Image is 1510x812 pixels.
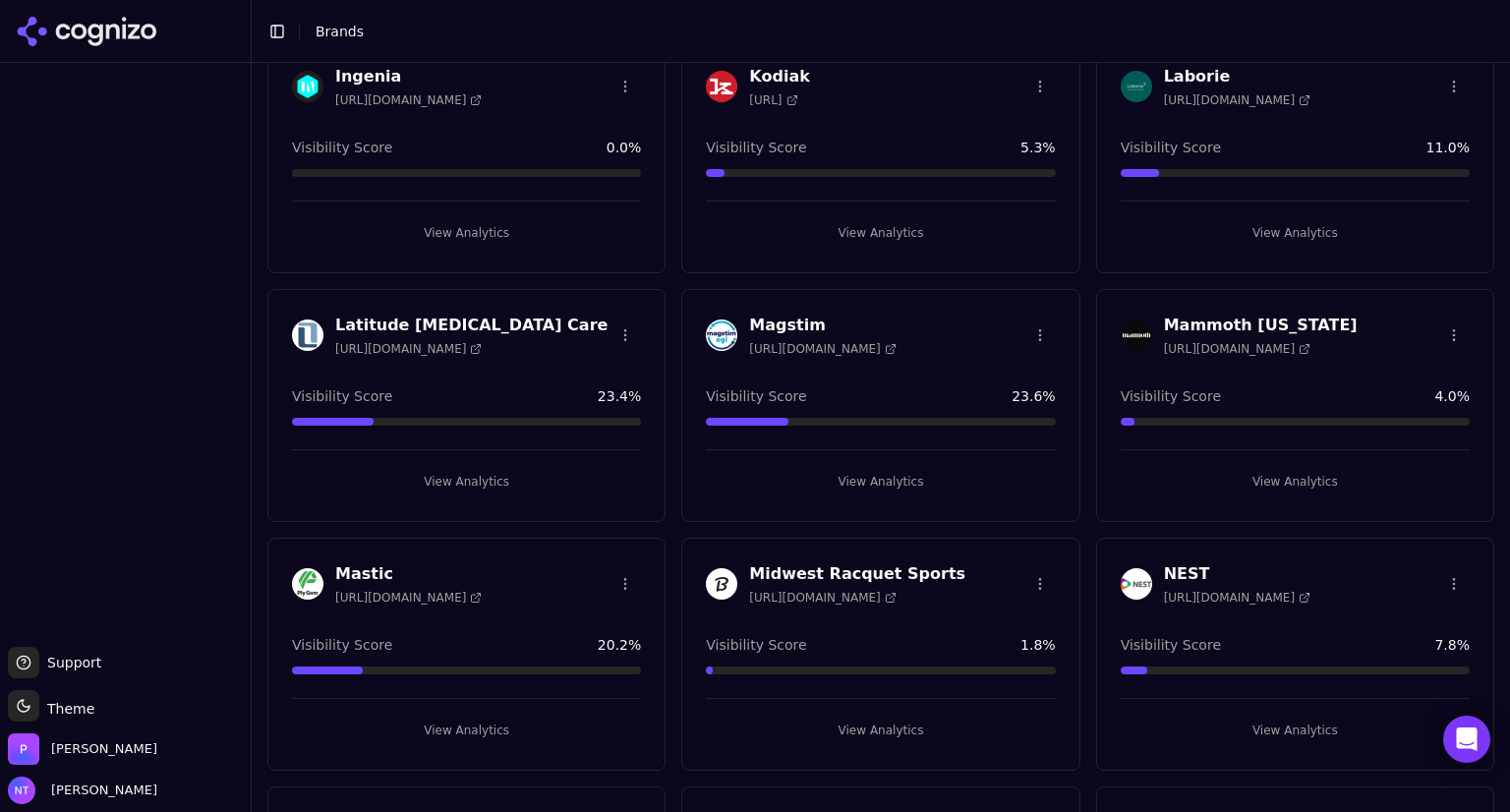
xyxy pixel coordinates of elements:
[607,138,642,157] span: 0.0 %
[292,635,392,655] span: Visibility Score
[1121,466,1470,497] button: View Analytics
[1020,635,1056,655] span: 1.8 %
[1121,138,1221,157] span: Visibility Score
[706,466,1055,497] button: View Analytics
[706,386,806,406] span: Visibility Score
[749,65,809,88] h3: Kodiak
[706,635,806,655] span: Visibility Score
[749,562,965,586] h3: Midwest Racquet Sports
[1121,715,1470,746] button: View Analytics
[292,217,641,249] button: View Analytics
[1121,71,1152,102] img: Laborie
[39,653,101,672] span: Support
[1164,562,1310,586] h3: NEST
[292,386,392,406] span: Visibility Score
[1434,635,1470,655] span: 7.8 %
[706,319,737,351] img: Magstim
[598,635,641,655] span: 20.2 %
[51,740,157,758] span: Perrill
[1121,217,1470,249] button: View Analytics
[749,314,896,337] h3: Magstim
[1434,386,1470,406] span: 4.0 %
[335,590,482,606] span: [URL][DOMAIN_NAME]
[1121,319,1152,351] img: Mammoth New York
[292,466,641,497] button: View Analytics
[598,386,641,406] span: 23.4 %
[749,341,896,357] span: [URL][DOMAIN_NAME]
[706,715,1055,746] button: View Analytics
[1164,65,1310,88] h3: Laborie
[292,715,641,746] button: View Analytics
[8,733,39,765] img: Perrill
[335,341,482,357] span: [URL][DOMAIN_NAME]
[292,568,323,600] img: Mastic
[8,733,157,765] button: Open organization switcher
[1443,716,1490,763] div: Open Intercom Messenger
[1164,341,1310,357] span: [URL][DOMAIN_NAME]
[1020,138,1056,157] span: 5.3 %
[749,92,797,108] span: [URL]
[292,71,323,102] img: Ingenia
[316,24,364,39] span: Brands
[1012,386,1055,406] span: 23.6 %
[706,568,737,600] img: Midwest Racquet Sports
[1121,386,1221,406] span: Visibility Score
[335,562,482,586] h3: Mastic
[335,92,482,108] span: [URL][DOMAIN_NAME]
[706,138,806,157] span: Visibility Score
[316,22,1455,41] nav: breadcrumb
[292,319,323,351] img: Latitude Food Allergy Care
[706,217,1055,249] button: View Analytics
[1164,314,1358,337] h3: Mammoth [US_STATE]
[335,65,482,88] h3: Ingenia
[1164,590,1310,606] span: [URL][DOMAIN_NAME]
[1121,635,1221,655] span: Visibility Score
[335,314,608,337] h3: Latitude [MEDICAL_DATA] Care
[1121,568,1152,600] img: NEST
[706,71,737,102] img: Kodiak
[8,777,157,804] button: Open user button
[1164,92,1310,108] span: [URL][DOMAIN_NAME]
[43,782,157,799] span: [PERSON_NAME]
[749,590,896,606] span: [URL][DOMAIN_NAME]
[8,777,35,804] img: Nate Tower
[1426,138,1470,157] span: 11.0 %
[292,138,392,157] span: Visibility Score
[39,701,94,717] span: Theme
